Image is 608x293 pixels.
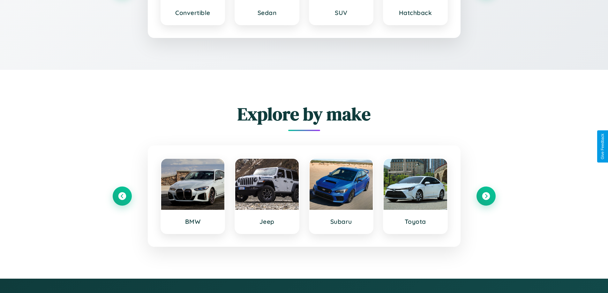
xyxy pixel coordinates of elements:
h3: Convertible [168,9,218,17]
h2: Explore by make [113,102,496,126]
h3: Toyota [390,218,441,225]
h3: Jeep [242,218,292,225]
h3: Sedan [242,9,292,17]
div: Give Feedback [600,134,605,159]
h3: Subaru [316,218,367,225]
h3: Hatchback [390,9,441,17]
h3: SUV [316,9,367,17]
h3: BMW [168,218,218,225]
